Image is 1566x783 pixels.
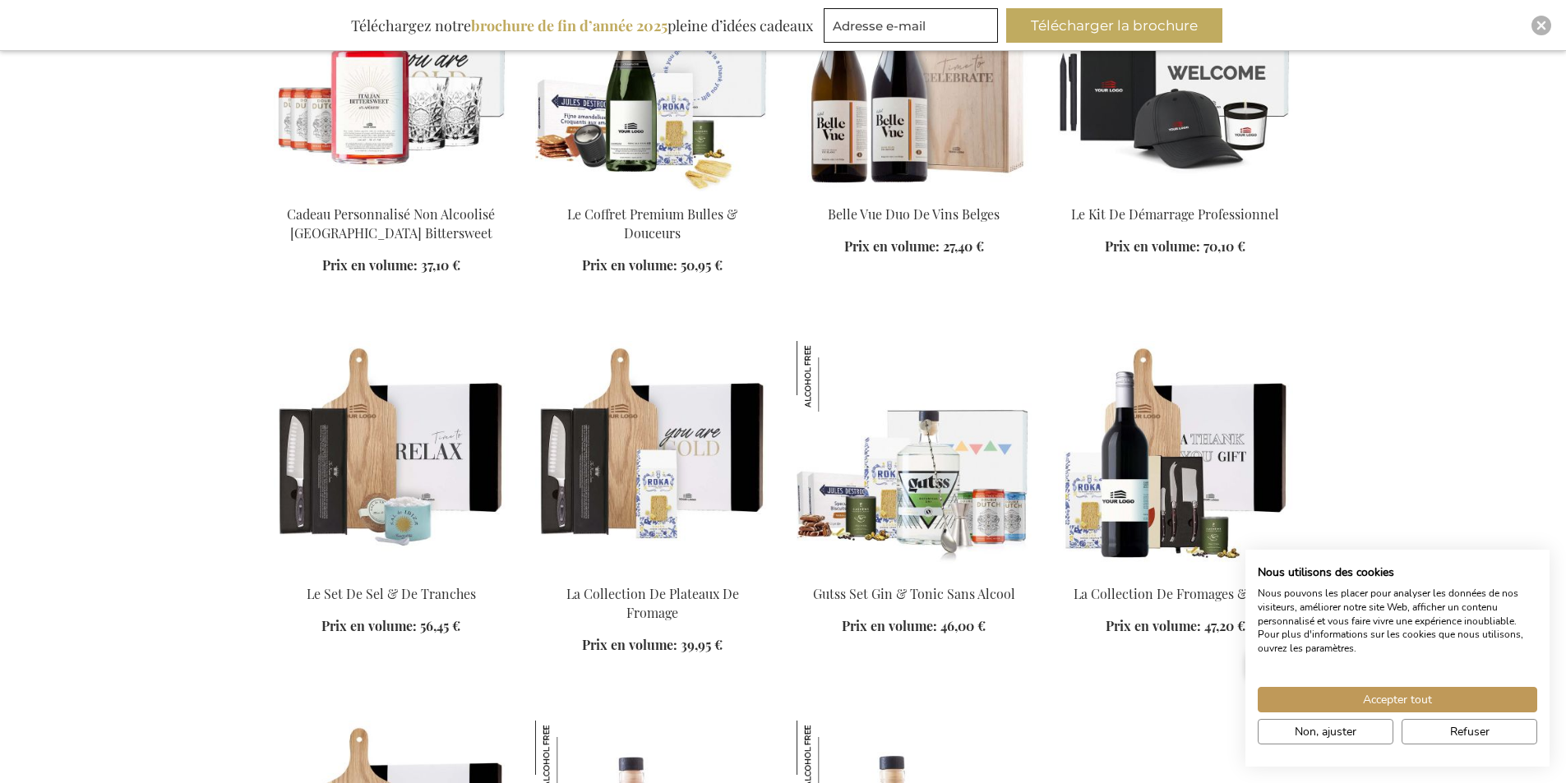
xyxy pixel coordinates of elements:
[844,237,940,255] span: Prix en volume:
[344,8,820,43] div: Téléchargez notre pleine d’idées cadeaux
[824,8,1003,48] form: marketing offers and promotions
[681,636,723,653] span: 39,95 €
[1363,691,1432,708] span: Accepter tout
[582,636,677,653] span: Prix en volume:
[274,341,509,571] img: Le Set De Sel & De Tranches
[1058,564,1293,580] a: La Collection De Fromages & Vins
[1204,617,1245,634] span: 47,20 €
[1402,719,1537,744] button: Refuser tous les cookies
[1536,21,1546,30] img: Close
[1106,617,1201,634] span: Prix en volume:
[535,564,770,580] a: The Cheese Board Collection
[322,256,418,274] span: Prix en volume:
[828,205,1000,223] a: Belle Vue Duo De Vins Belges
[1071,205,1279,223] a: Le Kit De Démarrage Professionnel
[1295,723,1356,740] span: Non, ajuster
[1058,185,1293,200] a: The Professional Starter Kit
[824,8,998,43] input: Adresse e-mail
[842,617,937,634] span: Prix en volume:
[1058,341,1293,571] img: La Collection De Fromages & Vins
[1203,237,1245,255] span: 70,10 €
[274,185,509,200] a: Personalised Non-Alcoholic Italian Bittersweet Gift Cadeau Personnalisé Non Alcoolisé Italien Bit...
[797,185,1032,200] a: Belle Vue Duo De Vins Belges
[1531,16,1551,35] div: Close
[287,205,495,242] a: Cadeau Personnalisé Non Alcoolisé [GEOGRAPHIC_DATA] Bittersweet
[582,256,677,274] span: Prix en volume:
[1106,617,1245,636] a: Prix en volume: 47,20 €
[1105,237,1245,256] a: Prix en volume: 70,10 €
[797,341,867,412] img: Gutss Set Gin & Tonic Sans Alcool
[1105,237,1200,255] span: Prix en volume:
[1258,719,1393,744] button: Ajustez les préférences de cookie
[1258,565,1537,580] h2: Nous utilisons des cookies
[567,205,737,242] a: Le Coffret Premium Bulles & Douceurs
[582,636,723,655] a: Prix en volume: 39,95 €
[322,256,460,275] a: Prix en volume: 37,10 €
[1450,723,1490,740] span: Refuser
[471,16,668,35] b: brochure de fin d’année 2025
[797,564,1032,580] a: Gutss Non-Alcoholic Gin & Tonic Set Gutss Set Gin & Tonic Sans Alcool
[842,617,986,636] a: Prix en volume: 46,00 €
[582,256,723,275] a: Prix en volume: 50,95 €
[1258,587,1537,656] p: Nous pouvons les placer pour analyser les données de nos visiteurs, améliorer notre site Web, aff...
[566,585,739,621] a: La Collection De Plateaux De Fromage
[535,341,770,571] img: The Cheese Board Collection
[1074,585,1277,602] a: La Collection De Fromages & Vins
[1258,687,1537,712] button: Accepter tous les cookies
[797,341,1032,571] img: Gutss Non-Alcoholic Gin & Tonic Set
[844,237,984,256] a: Prix en volume: 27,40 €
[943,237,984,255] span: 27,40 €
[535,185,770,200] a: The Premium Bubbles & Bites Set
[421,256,460,274] span: 37,10 €
[1006,8,1222,43] button: Télécharger la brochure
[940,617,986,634] span: 46,00 €
[681,256,723,274] span: 50,95 €
[813,585,1015,602] a: Gutss Set Gin & Tonic Sans Alcool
